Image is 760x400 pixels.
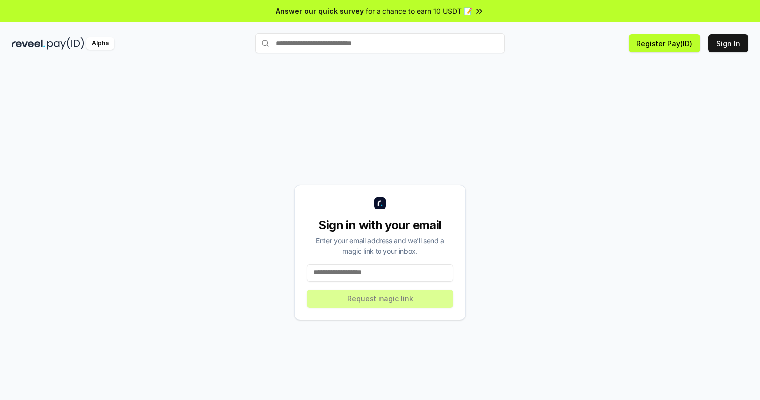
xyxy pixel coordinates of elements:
div: Sign in with your email [307,217,453,233]
img: reveel_dark [12,37,45,50]
div: Alpha [86,37,114,50]
img: logo_small [374,197,386,209]
div: Enter your email address and we’ll send a magic link to your inbox. [307,235,453,256]
button: Sign In [708,34,748,52]
button: Register Pay(ID) [629,34,700,52]
img: pay_id [47,37,84,50]
span: Answer our quick survey [276,6,364,16]
span: for a chance to earn 10 USDT 📝 [366,6,472,16]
